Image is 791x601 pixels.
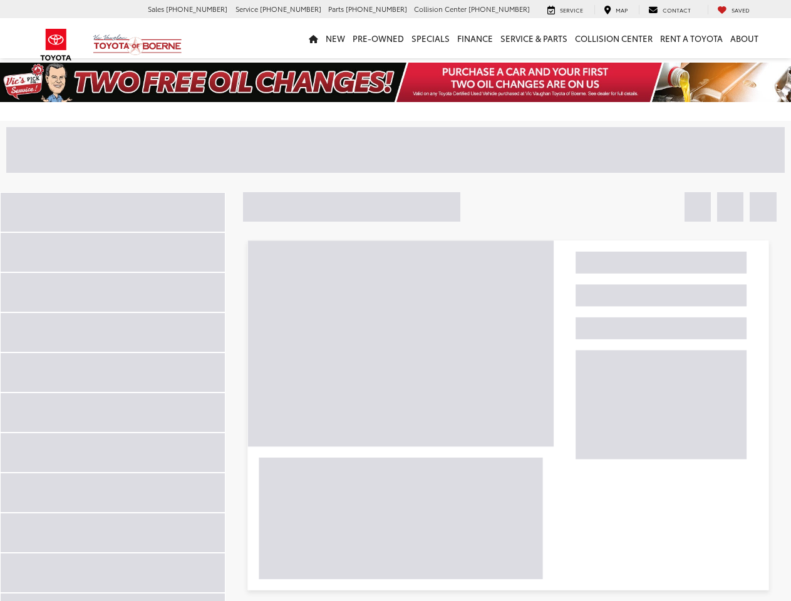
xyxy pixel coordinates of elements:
[322,18,349,58] a: New
[453,18,497,58] a: Finance
[639,5,700,15] a: Contact
[732,6,750,14] span: Saved
[235,4,258,14] span: Service
[328,4,344,14] span: Parts
[656,18,726,58] a: Rent a Toyota
[594,5,637,15] a: Map
[616,6,628,14] span: Map
[260,4,321,14] span: [PHONE_NUMBER]
[305,18,322,58] a: Home
[663,6,691,14] span: Contact
[346,4,407,14] span: [PHONE_NUMBER]
[468,4,530,14] span: [PHONE_NUMBER]
[708,5,759,15] a: My Saved Vehicles
[33,24,80,65] img: Toyota
[349,18,408,58] a: Pre-Owned
[726,18,762,58] a: About
[408,18,453,58] a: Specials
[571,18,656,58] a: Collision Center
[497,18,571,58] a: Service & Parts: Opens in a new tab
[148,4,164,14] span: Sales
[166,4,227,14] span: [PHONE_NUMBER]
[560,6,583,14] span: Service
[414,4,467,14] span: Collision Center
[93,34,182,56] img: Vic Vaughan Toyota of Boerne
[538,5,592,15] a: Service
